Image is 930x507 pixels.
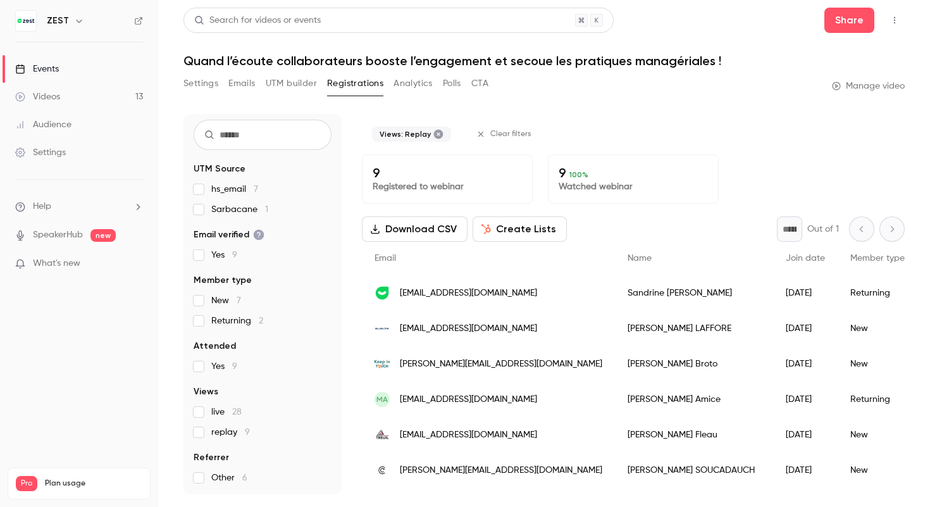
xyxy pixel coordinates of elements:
button: Analytics [394,73,433,94]
button: Download CSV [362,216,468,242]
div: Sandrine [PERSON_NAME] [615,275,773,311]
div: Audience [15,118,71,131]
span: 9 [232,251,237,260]
span: [EMAIL_ADDRESS][DOMAIN_NAME] [400,393,537,406]
div: [PERSON_NAME] LAFFORE [615,311,773,346]
button: Share [824,8,874,33]
span: live [211,406,242,418]
span: [EMAIL_ADDRESS][DOMAIN_NAME] [400,322,537,335]
button: Clear filters [471,124,539,144]
div: [DATE] [773,275,838,311]
span: Yes [211,249,237,261]
span: Email [375,254,396,263]
span: Referrer [194,451,229,464]
div: New [838,453,917,488]
span: replay [211,426,250,439]
p: Registered to webinar [373,180,522,193]
div: New [838,417,917,453]
span: Join date [786,254,825,263]
img: zestmeup.com [375,285,390,301]
div: Videos [15,91,60,103]
span: 100 % [569,170,588,179]
span: Plan usage [45,479,142,489]
span: Attended [194,340,236,353]
span: [PERSON_NAME][EMAIL_ADDRESS][DOMAIN_NAME] [400,464,602,477]
div: [DATE] [773,417,838,453]
span: 2 [259,316,263,325]
span: [PERSON_NAME][EMAIL_ADDRESS][DOMAIN_NAME] [400,358,602,371]
div: [PERSON_NAME] Broto [615,346,773,382]
div: [PERSON_NAME] Amice [615,382,773,417]
iframe: Noticeable Trigger [128,258,143,270]
a: SpeakerHub [33,228,83,242]
p: Out of 1 [807,223,839,235]
span: 9 [245,428,250,437]
span: 7 [237,296,241,305]
div: Returning [838,275,917,311]
button: Settings [183,73,218,94]
span: UTM Source [194,163,245,175]
div: [DATE] [773,311,838,346]
img: citeo.com [375,463,390,478]
h1: Quand l’écoute collaborateurs booste l’engagement et secoue les pratiques managériales ! [183,53,905,68]
button: CTA [471,73,488,94]
span: Sarbacane [211,203,268,216]
button: Polls [443,73,461,94]
span: Pro [16,476,37,491]
div: [PERSON_NAME] SOUCADAUCH [615,453,773,488]
button: Create Lists [473,216,567,242]
button: Remove "Replay views" from selected filters [433,129,443,139]
button: Emails [228,73,255,94]
li: help-dropdown-opener [15,200,143,213]
a: Manage video [832,80,905,92]
h6: ZEST [47,15,69,27]
div: Settings [15,146,66,159]
img: treuil.fr [375,427,390,442]
button: UTM builder [266,73,317,94]
div: [DATE] [773,453,838,488]
span: Email verified [194,228,264,241]
section: facet-groups [194,163,332,484]
img: bluelinkservices.com [375,321,390,336]
span: Views [194,385,218,398]
span: Help [33,200,51,213]
span: 28 [232,408,242,416]
span: new [90,229,116,242]
span: Returning [211,315,263,327]
div: New [838,311,917,346]
p: 9 [559,165,708,180]
span: What's new [33,257,80,270]
div: Returning [838,382,917,417]
span: MA [376,394,388,405]
span: Member type [850,254,905,263]
img: ZEST [16,11,36,31]
button: Registrations [327,73,383,94]
span: Member type [194,274,252,287]
span: 6 [242,473,247,482]
div: Events [15,63,59,75]
div: [DATE] [773,346,838,382]
span: Name [628,254,652,263]
div: New [838,346,917,382]
span: 9 [232,362,237,371]
span: 7 [254,185,258,194]
div: Search for videos or events [194,14,321,27]
span: [EMAIL_ADDRESS][DOMAIN_NAME] [400,287,537,300]
span: Yes [211,360,237,373]
img: kit-rh.com [375,356,390,372]
span: Clear filters [490,129,531,139]
span: hs_email [211,183,258,196]
span: 1 [265,205,268,214]
p: 9 [373,165,522,180]
span: New [211,294,241,307]
div: [PERSON_NAME] Fleau [615,417,773,453]
span: [EMAIL_ADDRESS][DOMAIN_NAME] [400,429,537,442]
p: Watched webinar [559,180,708,193]
span: Other [211,472,247,484]
div: [DATE] [773,382,838,417]
span: Views: Replay [380,129,431,139]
